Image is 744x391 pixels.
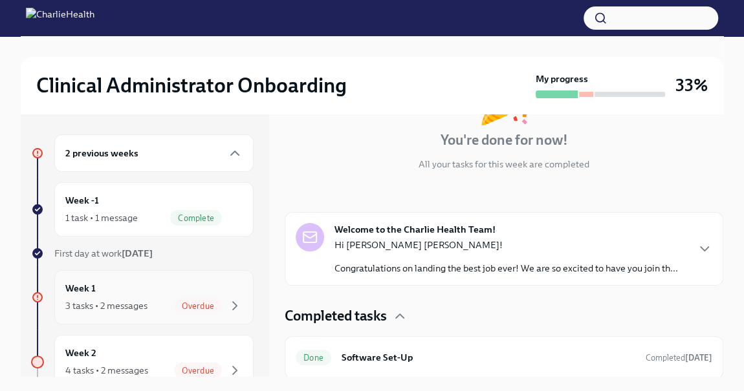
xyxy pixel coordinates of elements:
[31,247,254,260] a: First day at work[DATE]
[685,353,712,363] strong: [DATE]
[675,74,708,97] h3: 33%
[65,193,99,207] h6: Week -1
[31,335,254,389] a: Week 24 tasks • 2 messagesOverdue
[54,134,254,172] div: 2 previous weeks
[174,366,222,375] span: Overdue
[65,146,138,160] h6: 2 previous weeks
[65,364,148,377] div: 4 tasks • 2 messages
[31,182,254,237] a: Week -11 task • 1 messageComplete
[31,270,254,324] a: Week 13 tasks • 2 messagesOverdue
[26,8,94,28] img: CharlieHealth
[174,301,222,311] span: Overdue
[296,353,331,363] span: Done
[285,306,387,326] h4: Completed tasks
[285,306,723,326] div: Completed tasks
[441,131,568,150] h4: You're done for now!
[334,262,678,275] p: Congratulations on landing the best job ever! We are so excited to have you join th...
[65,346,96,360] h6: Week 2
[536,72,588,85] strong: My progress
[65,281,96,295] h6: Week 1
[342,350,635,365] h6: Software Set-Up
[334,238,678,251] p: Hi [PERSON_NAME] [PERSON_NAME]!
[477,80,531,123] div: 🎉
[54,248,153,259] span: First day at work
[36,72,347,98] h2: Clinical Administrator Onboarding
[419,158,589,171] p: All your tasks for this week are completed
[646,353,712,363] span: Completed
[65,211,138,224] div: 1 task • 1 message
[170,213,222,223] span: Complete
[65,299,148,312] div: 3 tasks • 2 messages
[122,248,153,259] strong: [DATE]
[334,223,496,236] strong: Welcome to the Charlie Health Team!
[296,347,712,368] a: DoneSoftware Set-UpCompleted[DATE]
[646,352,712,364] span: August 26th, 2025 14:22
